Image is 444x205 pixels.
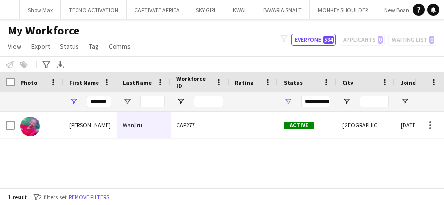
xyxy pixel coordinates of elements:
span: Last Name [123,79,152,86]
span: Rating [235,79,253,86]
a: Export [27,40,54,52]
span: View [8,42,21,51]
button: Open Filter Menu [123,97,132,106]
a: Status [56,40,83,52]
button: KWAL [225,0,255,19]
button: CAPTIVATE AFRICA [127,0,188,19]
span: Workforce ID [176,75,212,89]
span: Active [284,122,314,129]
span: Joined [401,79,420,86]
a: Tag [85,40,103,52]
span: Status [60,42,79,51]
span: 2 filters set [39,193,67,201]
button: Show Max [20,0,61,19]
span: Export [31,42,50,51]
span: Tag [89,42,99,51]
img: Billian Wanjiru [20,117,40,136]
app-action-btn: Export XLSX [55,59,66,70]
button: Open Filter Menu [342,97,351,106]
button: Everyone584 [291,34,336,46]
div: [PERSON_NAME] [63,112,117,138]
div: CAP277 [171,112,229,138]
div: Wanjiru [117,112,171,138]
span: Comms [109,42,131,51]
input: City Filter Input [360,96,389,107]
button: Open Filter Menu [284,97,292,106]
app-action-btn: Advanced filters [40,59,52,70]
input: Workforce ID Filter Input [194,96,223,107]
button: SKY GIRL [188,0,225,19]
input: First Name Filter Input [87,96,111,107]
button: MONKEY SHOULDER [310,0,376,19]
button: Remove filters [67,192,111,203]
span: City [342,79,353,86]
button: New Board [376,0,420,19]
div: [GEOGRAPHIC_DATA] [336,112,395,138]
span: Status [284,79,303,86]
span: Photo [20,79,37,86]
a: Comms [105,40,135,52]
span: 584 [323,36,334,44]
span: First Name [69,79,99,86]
button: BAVARIA SMALT [255,0,310,19]
input: Last Name Filter Input [140,96,165,107]
button: Open Filter Menu [401,97,409,106]
a: View [4,40,25,52]
button: Open Filter Menu [69,97,78,106]
button: TECNO ACTIVATION [61,0,127,19]
button: Open Filter Menu [176,97,185,106]
span: My Workforce [8,23,79,38]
